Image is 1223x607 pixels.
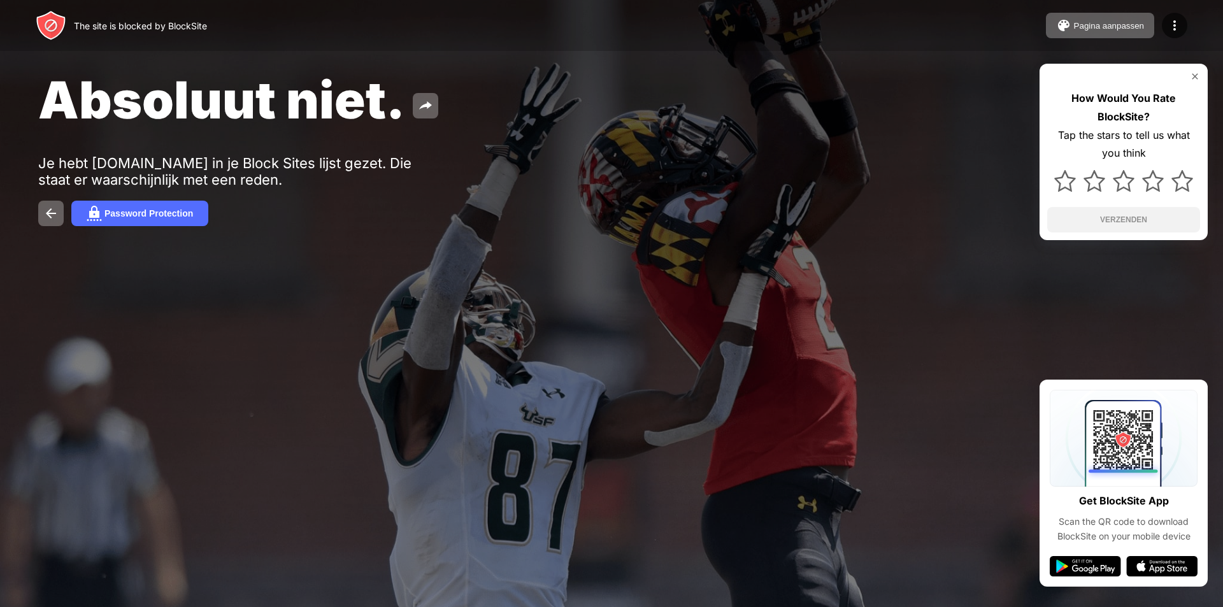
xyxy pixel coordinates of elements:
[43,206,59,221] img: back.svg
[1047,89,1200,126] div: How Would You Rate BlockSite?
[1190,71,1200,82] img: rate-us-close.svg
[1126,556,1198,576] img: app-store.svg
[38,69,405,131] span: Absoluut niet.
[1054,170,1076,192] img: star.svg
[1046,13,1154,38] button: Pagina aanpassen
[1113,170,1134,192] img: star.svg
[418,98,433,113] img: share.svg
[1171,170,1193,192] img: star.svg
[1050,390,1198,487] img: qrcode.svg
[1056,18,1071,33] img: pallet.svg
[71,201,208,226] button: Password Protection
[38,155,432,188] div: Je hebt [DOMAIN_NAME] in je Block Sites lijst gezet. Die staat er waarschijnlijk met een reden.
[1074,21,1144,31] div: Pagina aanpassen
[87,206,102,221] img: password.svg
[36,10,66,41] img: header-logo.svg
[104,208,193,218] div: Password Protection
[1142,170,1164,192] img: star.svg
[74,20,207,31] div: The site is blocked by BlockSite
[1047,207,1200,232] button: VERZENDEN
[1079,492,1169,510] div: Get BlockSite App
[1167,18,1182,33] img: menu-icon.svg
[1050,556,1121,576] img: google-play.svg
[1084,170,1105,192] img: star.svg
[1050,515,1198,543] div: Scan the QR code to download BlockSite on your mobile device
[1047,126,1200,163] div: Tap the stars to tell us what you think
